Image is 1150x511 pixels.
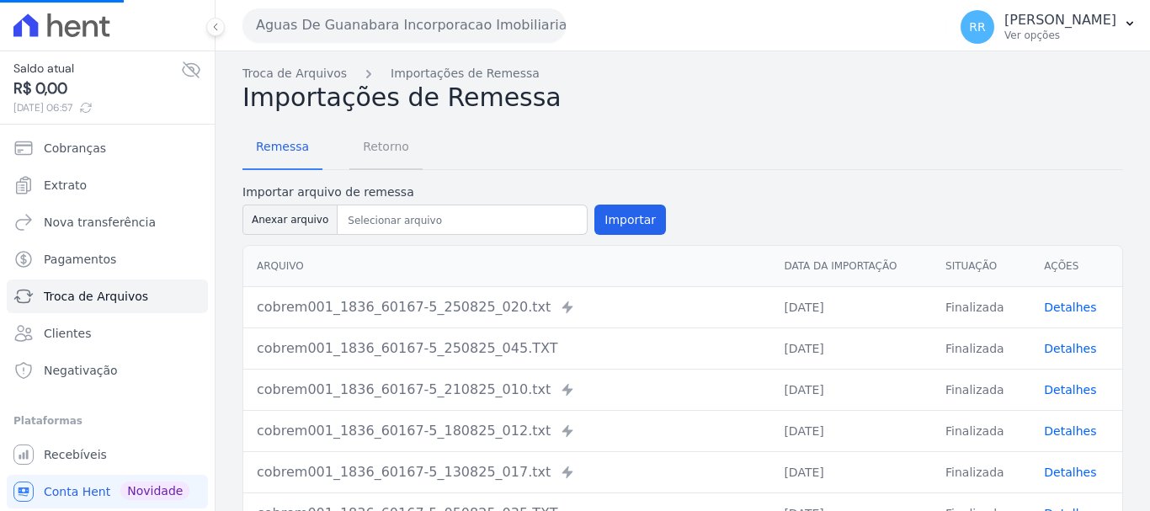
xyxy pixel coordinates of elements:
[341,210,583,231] input: Selecionar arquivo
[353,130,419,163] span: Retorno
[257,462,757,482] div: cobrem001_1836_60167-5_130825_017.txt
[947,3,1150,51] button: RR [PERSON_NAME] Ver opções
[932,286,1030,327] td: Finalizada
[242,126,322,170] a: Remessa
[257,297,757,317] div: cobrem001_1836_60167-5_250825_020.txt
[44,446,107,463] span: Recebíveis
[120,482,189,500] span: Novidade
[770,327,932,369] td: [DATE]
[44,483,110,500] span: Conta Hent
[7,131,208,165] a: Cobranças
[770,410,932,451] td: [DATE]
[1030,246,1122,287] th: Ações
[13,411,201,431] div: Plataformas
[44,177,87,194] span: Extrato
[1004,12,1116,29] p: [PERSON_NAME]
[7,317,208,350] a: Clientes
[7,475,208,508] a: Conta Hent Novidade
[770,451,932,492] td: [DATE]
[932,369,1030,410] td: Finalizada
[770,369,932,410] td: [DATE]
[7,168,208,202] a: Extrato
[242,65,347,83] a: Troca de Arquivos
[969,21,985,33] span: RR
[594,205,666,235] button: Importar
[242,205,338,235] button: Anexar arquivo
[13,77,181,100] span: R$ 0,00
[44,251,116,268] span: Pagamentos
[349,126,423,170] a: Retorno
[1044,342,1096,355] a: Detalhes
[7,354,208,387] a: Negativação
[770,246,932,287] th: Data da Importação
[1044,466,1096,479] a: Detalhes
[932,327,1030,369] td: Finalizada
[257,380,757,400] div: cobrem001_1836_60167-5_210825_010.txt
[243,246,770,287] th: Arquivo
[246,130,319,163] span: Remessa
[1044,424,1096,438] a: Detalhes
[1004,29,1116,42] p: Ver opções
[242,65,1123,83] nav: Breadcrumb
[242,184,666,201] label: Importar arquivo de remessa
[44,140,106,157] span: Cobranças
[257,338,757,359] div: cobrem001_1836_60167-5_250825_045.TXT
[13,60,181,77] span: Saldo atual
[932,451,1030,492] td: Finalizada
[932,246,1030,287] th: Situação
[242,83,1123,113] h2: Importações de Remessa
[44,288,148,305] span: Troca de Arquivos
[7,438,208,471] a: Recebíveis
[44,362,118,379] span: Negativação
[44,214,156,231] span: Nova transferência
[44,325,91,342] span: Clientes
[7,205,208,239] a: Nova transferência
[13,100,181,115] span: [DATE] 06:57
[7,242,208,276] a: Pagamentos
[242,8,566,42] button: Aguas De Guanabara Incorporacao Imobiliaria SPE LTDA
[391,65,540,83] a: Importações de Remessa
[932,410,1030,451] td: Finalizada
[1044,383,1096,397] a: Detalhes
[770,286,932,327] td: [DATE]
[1044,301,1096,314] a: Detalhes
[257,421,757,441] div: cobrem001_1836_60167-5_180825_012.txt
[7,279,208,313] a: Troca de Arquivos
